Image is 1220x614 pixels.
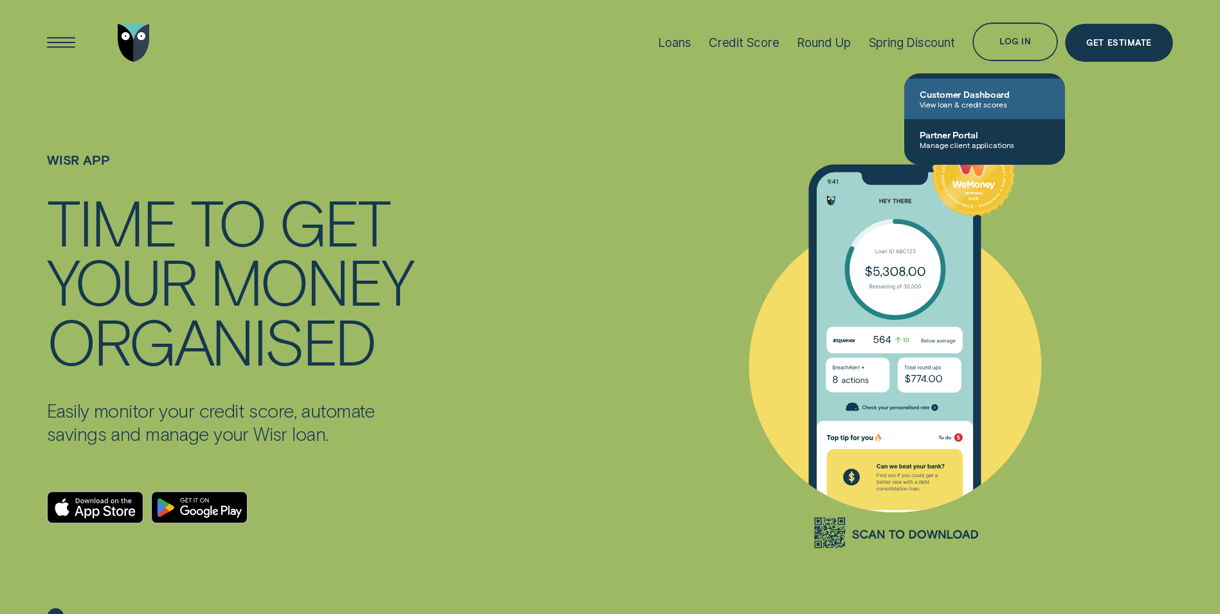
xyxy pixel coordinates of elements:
span: Customer Dashboard [920,89,1050,100]
div: MONEY [210,251,412,311]
a: Download on the App Store [47,491,143,524]
span: View loan & credit scores [920,100,1050,109]
div: GET [279,192,389,252]
div: YOUR [47,251,195,311]
div: TIME [47,192,176,252]
div: ORGANISED [47,311,375,371]
button: Open Menu [42,24,80,62]
a: Android App on Google Play [151,491,248,524]
div: Spring Discount [869,35,955,50]
div: Round Up [797,35,851,50]
h1: WISR APP [47,153,417,192]
span: Partner Portal [920,129,1050,140]
div: TO [190,192,265,252]
a: Customer DashboardView loan & credit scores [904,79,1065,119]
a: Partner PortalManage client applications [904,119,1065,160]
img: Wisr [118,24,150,62]
div: Credit Score [709,35,779,50]
div: Loans [658,35,691,50]
p: Easily monitor your credit score, automate savings and manage your Wisr loan. [47,399,417,445]
a: Get Estimate [1065,24,1173,62]
h4: TIME TO GET YOUR MONEY ORGANISED [47,192,417,371]
span: Manage client applications [920,140,1050,149]
button: Log in [972,23,1058,61]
